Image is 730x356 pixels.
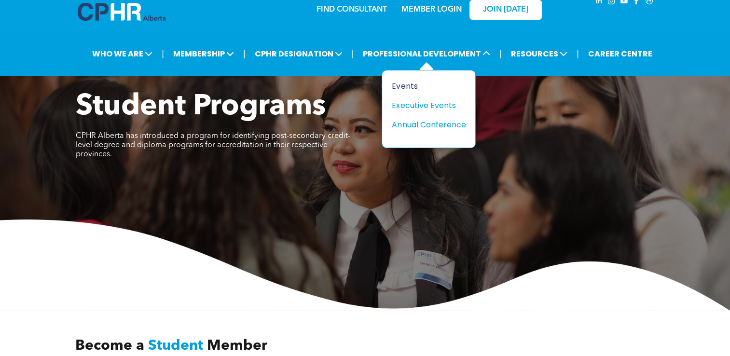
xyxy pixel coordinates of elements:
[508,45,570,63] span: RESOURCES
[483,5,528,14] span: JOIN [DATE]
[392,119,466,131] a: Annual Conference
[392,80,458,92] div: Events
[170,45,237,63] span: MEMBERSHIP
[75,339,144,353] span: Become a
[392,80,466,92] a: Events
[89,45,155,63] span: WHO WE ARE
[317,6,387,14] a: FIND CONSULTANT
[352,44,354,64] li: |
[252,45,345,63] span: CPHR DESIGNATION
[392,99,466,111] a: Executive Events
[78,3,165,21] img: A blue and white logo for cp alberta
[207,339,267,353] span: Member
[499,44,502,64] li: |
[392,99,458,111] div: Executive Events
[585,45,655,63] a: CAREER CENTRE
[577,44,579,64] li: |
[76,93,326,122] span: Student Programs
[243,44,246,64] li: |
[401,6,462,14] a: MEMBER LOGIN
[360,45,493,63] span: PROFESSIONAL DEVELOPMENT
[76,132,350,158] span: CPHR Alberta has introduced a program for identifying post-secondary credit-level degree and dipl...
[392,119,458,131] div: Annual Conference
[162,44,164,64] li: |
[148,339,203,353] span: Student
